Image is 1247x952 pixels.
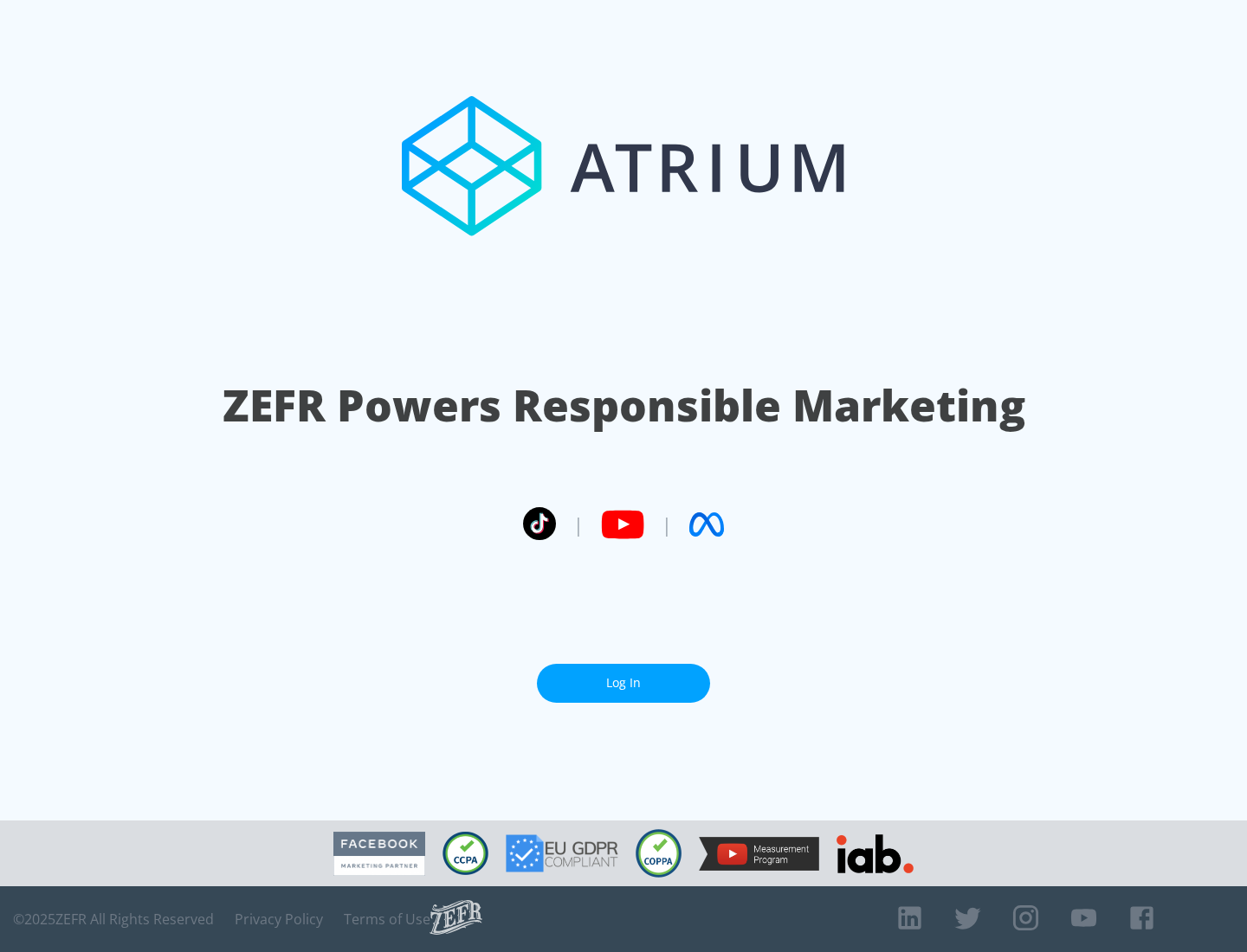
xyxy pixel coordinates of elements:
a: Privacy Policy [235,910,323,928]
img: Facebook Marketing Partner [333,832,425,876]
a: Terms of Use [344,910,430,928]
img: CCPA Compliant [443,832,488,875]
h1: ZEFR Powers Responsible Marketing [223,376,1025,435]
a: Log In [537,664,710,703]
img: YouTube Measurement Program [699,837,819,871]
img: IAB [837,834,914,873]
span: | [662,511,672,537]
img: GDPR Compliant [506,834,618,872]
span: | [573,511,584,537]
span: © 2025 ZEFR All Rights Reserved [13,910,214,928]
img: COPPA Compliant [636,829,682,878]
